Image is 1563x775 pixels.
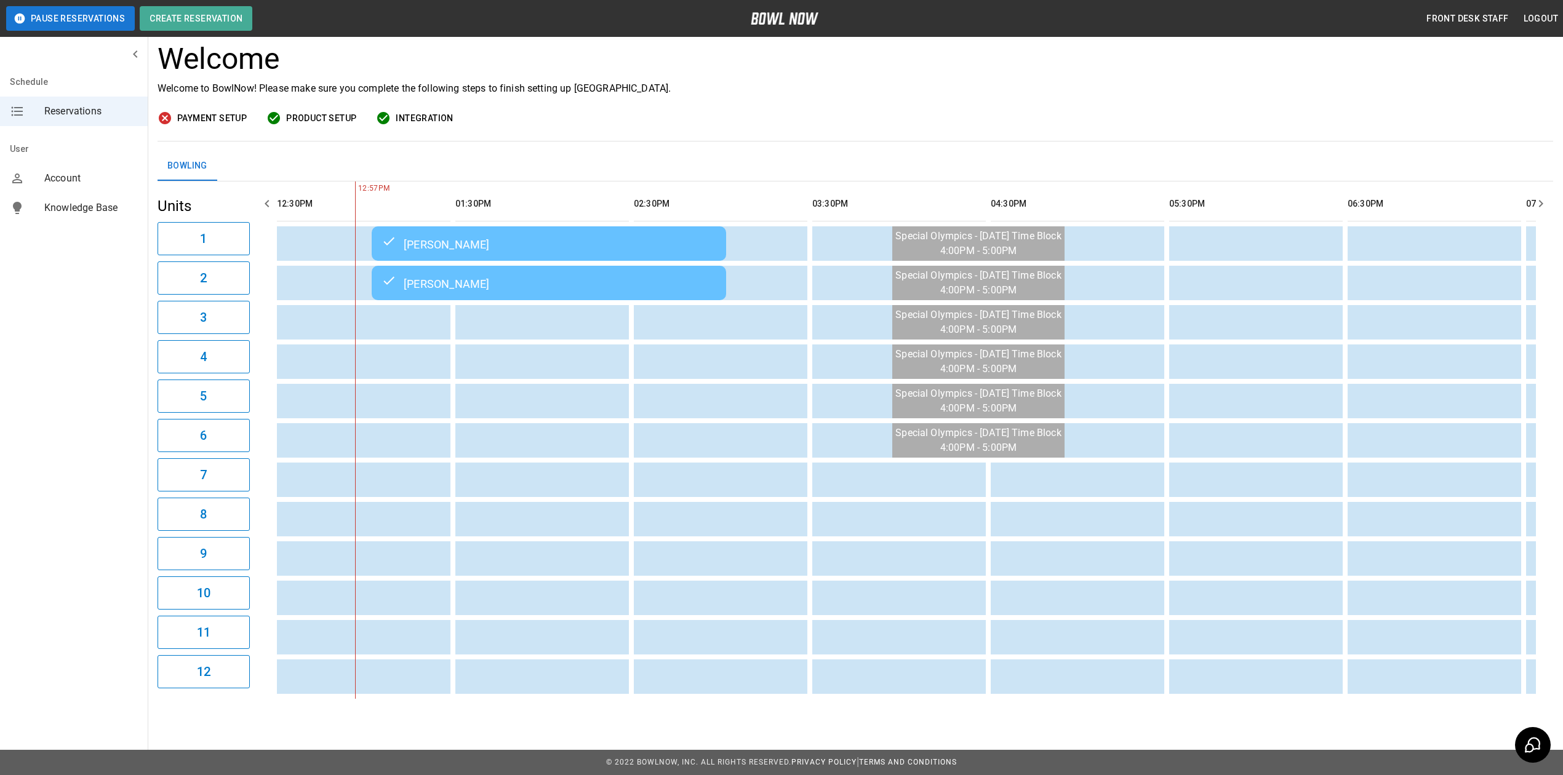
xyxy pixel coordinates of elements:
[197,583,210,603] h6: 10
[158,151,217,181] button: Bowling
[382,236,716,251] div: [PERSON_NAME]
[158,537,250,570] button: 9
[158,419,250,452] button: 6
[382,276,716,290] div: [PERSON_NAME]
[200,347,207,367] h6: 4
[197,622,210,642] h6: 11
[177,111,247,126] span: Payment Setup
[44,201,138,215] span: Knowledge Base
[200,504,207,524] h6: 8
[791,758,857,766] a: Privacy Policy
[158,458,250,491] button: 7
[158,655,250,688] button: 12
[158,81,1553,96] p: Welcome to BowlNow! Please make sure you complete the following steps to finish setting up [GEOGR...
[859,758,957,766] a: Terms and Conditions
[606,758,791,766] span: © 2022 BowlNow, Inc. All Rights Reserved.
[751,12,818,25] img: logo
[200,465,207,485] h6: 7
[1421,7,1513,30] button: Front Desk Staff
[44,171,138,186] span: Account
[158,42,1553,76] h3: Welcome
[200,426,207,445] h6: 6
[1519,7,1563,30] button: Logout
[158,301,250,334] button: 3
[200,544,207,563] h6: 9
[158,616,250,649] button: 11
[158,196,250,216] h5: Units
[200,386,207,406] h6: 5
[200,268,207,288] h6: 2
[158,261,250,295] button: 2
[158,222,250,255] button: 1
[158,498,250,531] button: 8
[158,151,1553,181] div: inventory tabs
[197,662,210,682] h6: 12
[200,229,207,248] h6: 1
[44,104,138,119] span: Reservations
[355,183,358,195] span: 12:57PM
[158,380,250,413] button: 5
[158,576,250,610] button: 10
[140,6,252,31] button: Create Reservation
[396,111,453,126] span: Integration
[6,6,135,31] button: Pause Reservations
[200,308,207,327] h6: 3
[286,111,356,126] span: Product Setup
[158,340,250,373] button: 4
